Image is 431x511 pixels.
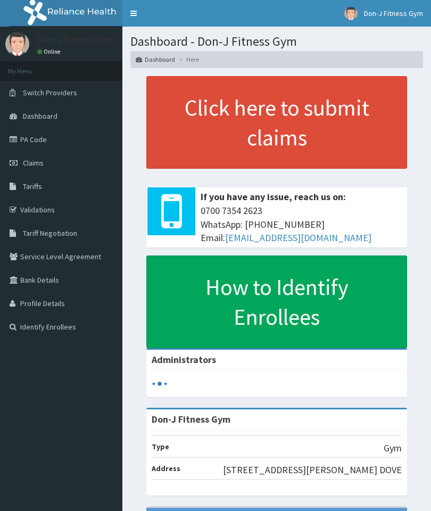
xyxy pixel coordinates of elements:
[152,413,230,425] strong: Don-J Fitness Gym
[37,48,63,55] a: Online
[152,376,168,392] svg: audio-loading
[130,35,423,48] h1: Dashboard - Don-J Fitness Gym
[152,353,216,366] b: Administrators
[146,256,407,348] a: How to Identify Enrollees
[23,88,77,97] span: Switch Providers
[201,191,346,203] b: If you have any issue, reach us on:
[5,32,29,56] img: User Image
[23,158,44,168] span: Claims
[37,35,114,44] p: Don-J Fitness Gym
[23,182,42,191] span: Tariffs
[146,76,407,169] a: Click here to submit claims
[364,9,423,18] span: Don-J Fitness Gym
[384,441,402,455] p: Gym
[225,232,371,244] a: [EMAIL_ADDRESS][DOMAIN_NAME]
[23,111,57,121] span: Dashboard
[23,228,77,238] span: Tariff Negotiation
[176,55,199,64] li: Here
[344,7,358,20] img: User Image
[152,464,180,473] b: Address
[152,442,169,451] b: Type
[136,55,175,64] a: Dashboard
[223,463,402,477] p: [STREET_ADDRESS][PERSON_NAME] DOVE
[201,204,402,245] span: 0700 7354 2623 WhatsApp: [PHONE_NUMBER] Email:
